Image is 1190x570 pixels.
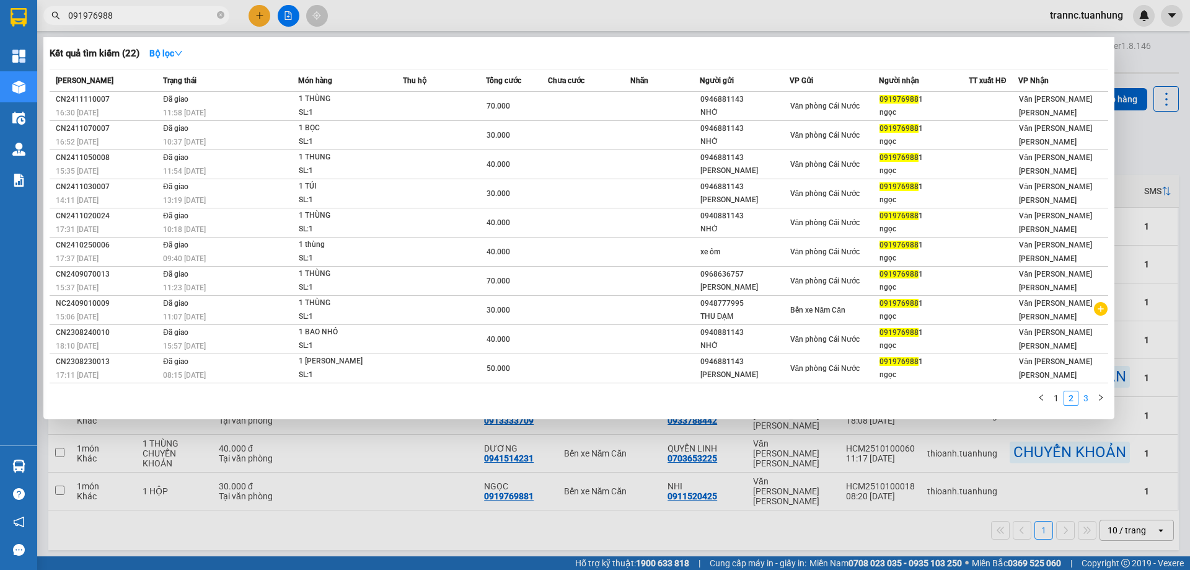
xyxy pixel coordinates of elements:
div: [PERSON_NAME] [700,281,789,294]
span: TT xuất HĐ [969,76,1007,85]
div: [PERSON_NAME] [700,164,789,177]
span: 13:19 [DATE] [163,196,206,205]
div: ngọc [879,281,968,294]
div: ngọc [879,194,968,207]
span: 15:57 [DATE] [163,342,206,350]
a: 1 [1049,391,1063,405]
span: Văn phòng Cái Nước [790,102,860,110]
div: 1 [879,239,968,252]
div: 1 [879,355,968,368]
div: CN2410250006 [56,239,159,252]
img: dashboard-icon [12,50,25,63]
span: 091976988 [879,357,919,366]
span: right [1097,394,1104,401]
img: warehouse-icon [12,143,25,156]
span: 17:31 [DATE] [56,225,99,234]
span: 40.000 [487,218,510,227]
span: Văn phòng Cái Nước [790,335,860,344]
div: SL: 1 [299,164,392,178]
span: Đã giao [163,124,188,133]
div: 1 BAO NHỎ [299,326,392,339]
div: CN2411020024 [56,210,159,223]
button: Bộ lọcdown [139,43,193,63]
div: CN2411050008 [56,151,159,164]
div: ngọc [879,223,968,236]
li: 1 [1049,391,1064,406]
div: SL: 1 [299,252,392,265]
span: 40.000 [487,335,510,344]
button: right [1093,391,1108,406]
span: 15:06 [DATE] [56,313,99,321]
div: 1 BỌC [299,122,392,135]
div: ngọc [879,135,968,148]
span: phone [71,45,81,55]
span: 16:52 [DATE] [56,138,99,146]
span: Văn phòng Cái Nước [790,277,860,285]
div: SL: 1 [299,135,392,149]
span: 30.000 [487,189,510,198]
span: Văn [PERSON_NAME] [PERSON_NAME] [1019,328,1092,350]
div: 0940881143 [700,210,789,223]
a: 3 [1079,391,1093,405]
span: Văn [PERSON_NAME] [PERSON_NAME] [1019,95,1092,117]
span: 40.000 [487,247,510,256]
div: SL: 1 [299,281,392,295]
div: ngọc [879,310,968,323]
span: VP Gửi [790,76,813,85]
span: 14:11 [DATE] [56,196,99,205]
div: [PERSON_NAME] [700,194,789,207]
span: 091976988 [879,182,919,191]
span: Trạng thái [163,76,196,85]
div: 1 THÙNG [299,92,392,106]
div: SL: 1 [299,368,392,382]
span: 40.000 [487,160,510,169]
div: xe ôm [700,246,789,259]
span: Văn phòng Cái Nước [790,247,860,256]
span: Đã giao [163,95,188,104]
span: search [51,11,60,20]
img: logo-vxr [11,8,27,27]
span: 15:35 [DATE] [56,167,99,176]
span: Văn phòng Cái Nước [790,218,860,227]
li: Next Page [1093,391,1108,406]
img: warehouse-icon [12,81,25,94]
button: left [1034,391,1049,406]
li: 2 [1064,391,1078,406]
div: 1 THÙNG [299,296,392,310]
div: [PERSON_NAME] [700,368,789,381]
span: notification [13,516,25,528]
strong: Bộ lọc [149,48,183,58]
li: 02839.63.63.63 [6,43,236,58]
span: Nhãn [630,76,648,85]
div: 0940881143 [700,326,789,339]
span: Người gửi [700,76,734,85]
div: THU ĐẠM [700,310,789,323]
li: Previous Page [1034,391,1049,406]
span: Đã giao [163,153,188,162]
span: 18:10 [DATE] [56,342,99,350]
div: CN2411030007 [56,180,159,194]
span: Món hàng [298,76,332,85]
div: NC2409010009 [56,297,159,310]
span: Chưa cước [548,76,584,85]
div: 0946881143 [700,93,789,106]
span: environment [71,30,81,40]
span: 11:23 [DATE] [163,283,206,292]
span: Tổng cước [486,76,521,85]
span: down [174,49,183,58]
div: CN2308240010 [56,326,159,339]
span: Văn [PERSON_NAME] [PERSON_NAME] [1019,241,1092,263]
span: VP Nhận [1018,76,1049,85]
img: warehouse-icon [12,460,25,473]
span: 15:37 [DATE] [56,283,99,292]
span: Văn [PERSON_NAME] [PERSON_NAME] [1019,212,1092,234]
div: SL: 1 [299,194,392,207]
div: 1 [879,210,968,223]
div: CN2409070013 [56,268,159,281]
span: Đã giao [163,299,188,308]
span: Văn [PERSON_NAME] [PERSON_NAME] [1019,124,1092,146]
div: 1 TÚI [299,180,392,194]
img: warehouse-icon [12,112,25,125]
span: left [1038,394,1045,401]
